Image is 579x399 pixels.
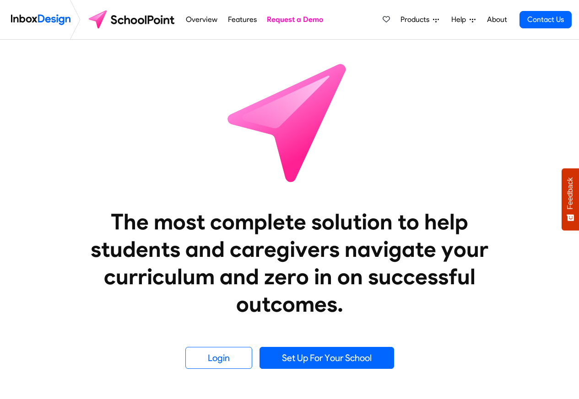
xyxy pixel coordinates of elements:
[225,11,259,29] a: Features
[207,40,372,204] img: icon_schoolpoint.svg
[72,208,507,318] heading: The most complete solution to help students and caregivers navigate your curriculum and zero in o...
[260,347,394,369] a: Set Up For Your School
[562,168,579,230] button: Feedback - Show survey
[400,14,433,25] span: Products
[84,9,181,31] img: schoolpoint logo
[519,11,572,28] a: Contact Us
[184,11,220,29] a: Overview
[448,11,479,29] a: Help
[265,11,326,29] a: Request a Demo
[566,177,574,209] span: Feedback
[185,347,252,369] a: Login
[397,11,443,29] a: Products
[451,14,470,25] span: Help
[484,11,509,29] a: About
